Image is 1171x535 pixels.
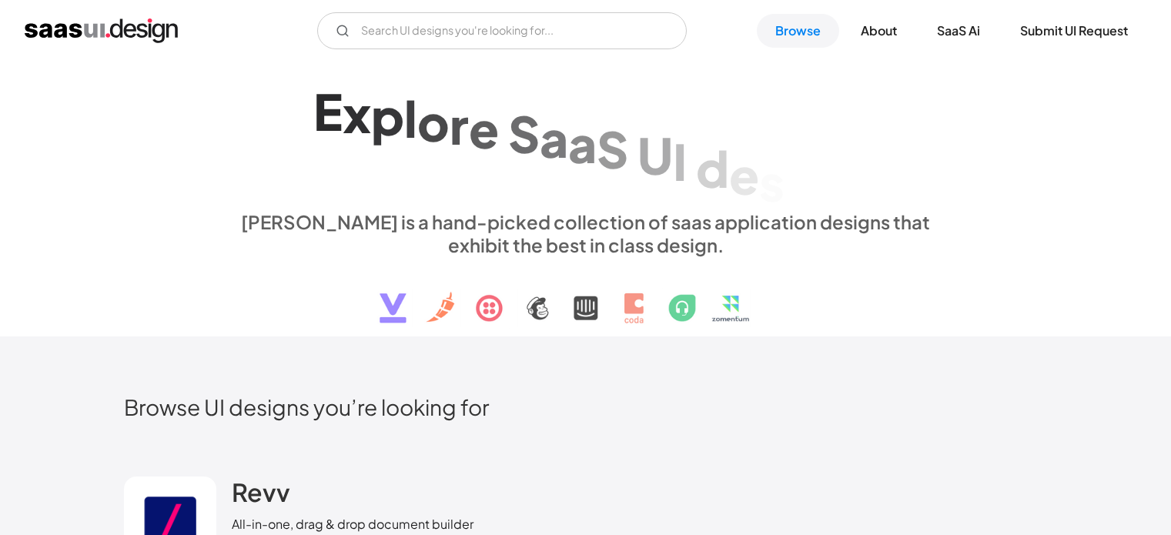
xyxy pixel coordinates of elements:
[729,145,759,204] div: e
[696,138,729,197] div: d
[918,14,999,48] a: SaaS Ai
[757,14,839,48] a: Browse
[371,85,404,145] div: p
[637,125,673,184] div: U
[568,113,597,172] div: a
[313,81,343,140] div: E
[1002,14,1146,48] a: Submit UI Request
[508,104,540,163] div: S
[469,99,499,159] div: e
[842,14,915,48] a: About
[317,12,687,49] form: Email Form
[232,77,940,196] h1: Explore SaaS UI design patterns & interactions.
[317,12,687,49] input: Search UI designs you're looking for...
[540,109,568,168] div: a
[450,95,469,155] div: r
[232,515,473,533] div: All-in-one, drag & drop document builder
[232,476,290,515] a: Revv
[124,393,1048,420] h2: Browse UI designs you’re looking for
[343,83,371,142] div: x
[232,476,290,507] h2: Revv
[232,210,940,256] div: [PERSON_NAME] is a hand-picked collection of saas application designs that exhibit the best in cl...
[597,119,628,179] div: S
[673,131,687,190] div: I
[25,18,178,43] a: home
[417,92,450,151] div: o
[759,152,785,212] div: s
[404,89,417,148] div: l
[353,256,819,336] img: text, icon, saas logo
